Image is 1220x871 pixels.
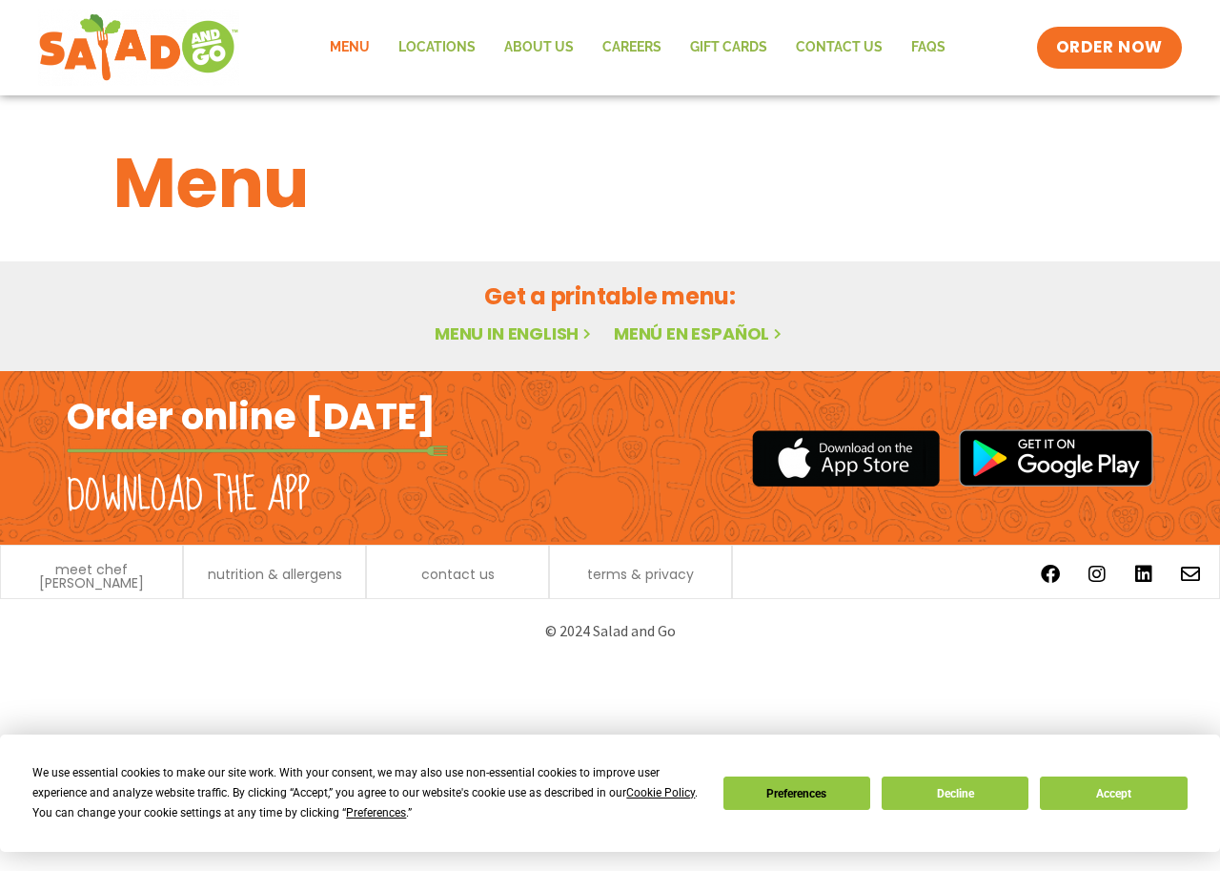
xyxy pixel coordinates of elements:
[315,26,960,70] nav: Menu
[587,568,694,581] a: terms & privacy
[1037,27,1182,69] a: ORDER NOW
[1040,777,1187,810] button: Accept
[67,446,448,456] img: fork
[315,26,384,70] a: Menu
[113,280,1107,313] h2: Get a printable menu:
[676,26,782,70] a: GIFT CARDS
[435,321,595,345] a: Menu in English
[490,26,588,70] a: About Us
[76,618,1144,644] p: © 2024 Salad and Go
[1056,36,1163,59] span: ORDER NOW
[67,393,436,440] h2: Order online [DATE]
[67,469,310,523] h2: Download the app
[752,427,940,489] img: appstore
[588,26,676,70] a: Careers
[10,563,173,590] a: meet chef [PERSON_NAME]
[208,568,342,581] a: nutrition & allergens
[614,321,785,345] a: Menú en español
[782,26,897,70] a: Contact Us
[38,10,239,86] img: new-SAG-logo-768×292
[959,429,1153,487] img: google_play
[113,132,1107,235] h1: Menu
[421,568,495,581] a: contact us
[346,806,406,819] span: Preferences
[626,786,695,799] span: Cookie Policy
[32,763,700,823] div: We use essential cookies to make our site work. With your consent, we may also use non-essential ...
[723,777,870,810] button: Preferences
[897,26,960,70] a: FAQs
[882,777,1028,810] button: Decline
[384,26,490,70] a: Locations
